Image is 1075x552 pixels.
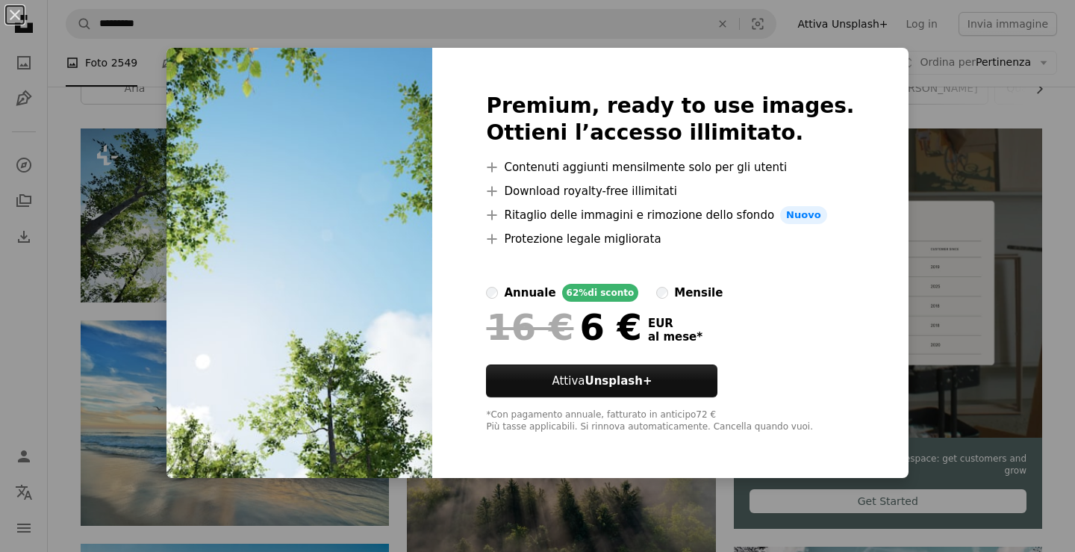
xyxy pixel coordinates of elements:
[674,284,723,302] div: mensile
[486,365,717,397] button: AttivaUnsplash+
[648,330,702,344] span: al mese *
[486,182,854,200] li: Download royalty-free illimitati
[504,284,555,302] div: annuale
[562,284,639,302] div: 62% di sconto
[486,93,854,146] h2: Premium, ready to use images. Ottieni l’accesso illimitato.
[656,287,668,299] input: mensile
[486,308,641,347] div: 6 €
[486,308,573,347] span: 16 €
[585,374,652,388] strong: Unsplash+
[166,48,432,478] img: premium_photo-1675177698286-8c3edc5de261
[486,409,854,433] div: *Con pagamento annuale, fatturato in anticipo 72 € Più tasse applicabili. Si rinnova automaticame...
[486,206,854,224] li: Ritaglio delle immagini e rimozione dello sfondo
[486,287,498,299] input: annuale62%di sconto
[486,230,854,248] li: Protezione legale migliorata
[780,206,826,224] span: Nuovo
[648,317,702,330] span: EUR
[486,158,854,176] li: Contenuti aggiunti mensilmente solo per gli utenti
